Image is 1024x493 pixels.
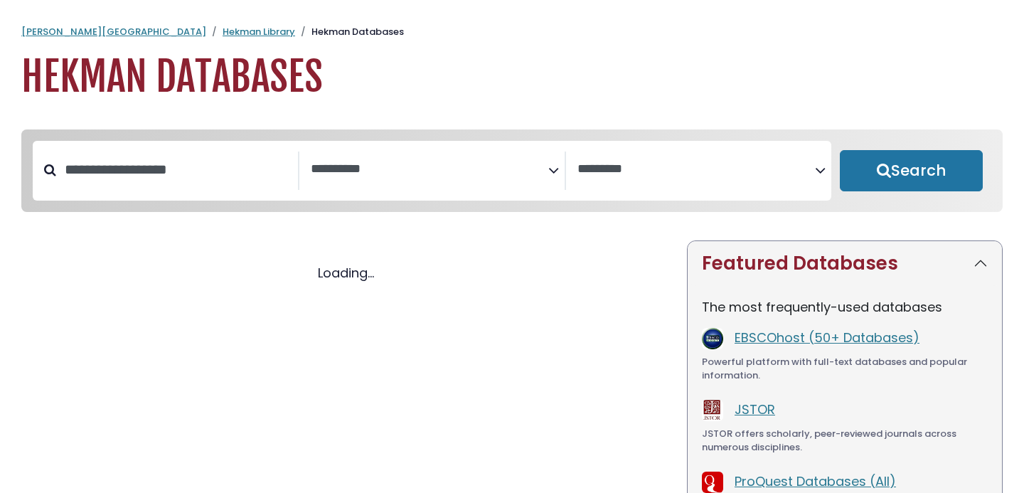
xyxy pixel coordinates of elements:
a: JSTOR [735,401,775,418]
button: Featured Databases [688,241,1002,286]
div: Powerful platform with full-text databases and popular information. [702,355,988,383]
div: Loading... [21,263,670,282]
p: The most frequently-used databases [702,297,988,317]
li: Hekman Databases [295,25,404,39]
textarea: Search [577,162,815,177]
input: Search database by title or keyword [56,158,298,181]
a: EBSCOhost (50+ Databases) [735,329,919,346]
div: JSTOR offers scholarly, peer-reviewed journals across numerous disciplines. [702,427,988,455]
textarea: Search [311,162,548,177]
a: [PERSON_NAME][GEOGRAPHIC_DATA] [21,25,206,38]
nav: Search filters [21,129,1003,212]
nav: breadcrumb [21,25,1003,39]
button: Submit for Search Results [840,150,983,191]
a: ProQuest Databases (All) [735,472,896,490]
a: Hekman Library [223,25,295,38]
h1: Hekman Databases [21,53,1003,101]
